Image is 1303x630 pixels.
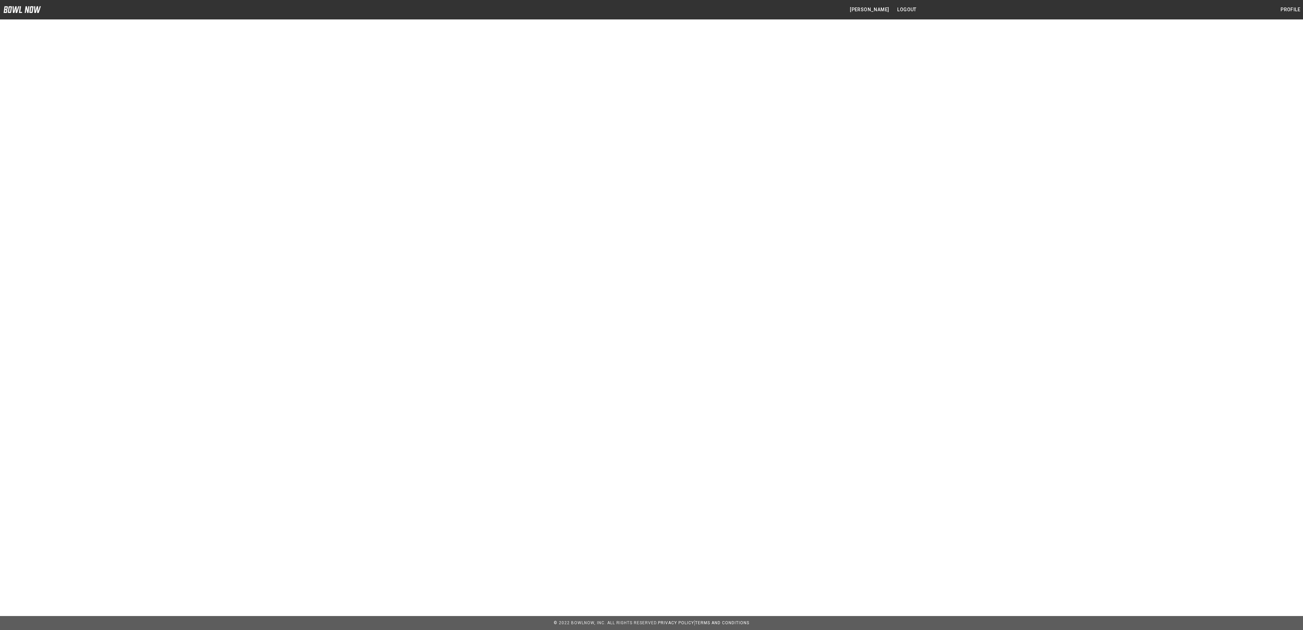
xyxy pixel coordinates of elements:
button: Logout [894,3,919,16]
button: Profile [1278,3,1303,16]
img: logo [3,6,41,13]
a: Privacy Policy [658,620,694,625]
span: © 2022 BowlNow, Inc. All Rights Reserved. [554,620,658,625]
button: [PERSON_NAME] [847,3,892,16]
a: Terms and Conditions [695,620,749,625]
